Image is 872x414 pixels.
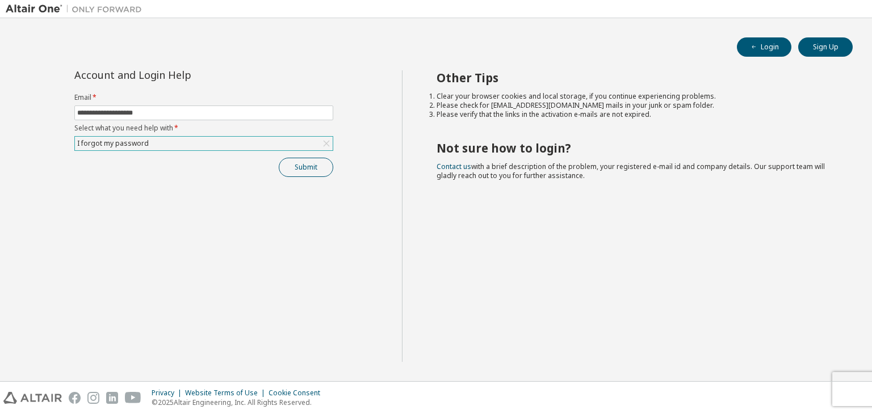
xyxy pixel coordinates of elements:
div: Privacy [152,388,185,398]
label: Email [74,93,333,102]
div: Website Terms of Use [185,388,269,398]
li: Please verify that the links in the activation e-mails are not expired. [437,110,833,119]
button: Submit [279,158,333,177]
a: Contact us [437,162,471,171]
button: Sign Up [798,37,853,57]
button: Login [737,37,791,57]
img: linkedin.svg [106,392,118,404]
img: altair_logo.svg [3,392,62,404]
img: facebook.svg [69,392,81,404]
label: Select what you need help with [74,124,333,133]
img: youtube.svg [125,392,141,404]
img: Altair One [6,3,148,15]
div: Cookie Consent [269,388,327,398]
div: I forgot my password [76,137,150,150]
div: I forgot my password [75,137,333,150]
p: © 2025 Altair Engineering, Inc. All Rights Reserved. [152,398,327,407]
span: with a brief description of the problem, your registered e-mail id and company details. Our suppo... [437,162,825,180]
div: Account and Login Help [74,70,282,79]
h2: Not sure how to login? [437,141,833,155]
li: Clear your browser cookies and local storage, if you continue experiencing problems. [437,92,833,101]
img: instagram.svg [87,392,99,404]
h2: Other Tips [437,70,833,85]
li: Please check for [EMAIL_ADDRESS][DOMAIN_NAME] mails in your junk or spam folder. [437,101,833,110]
